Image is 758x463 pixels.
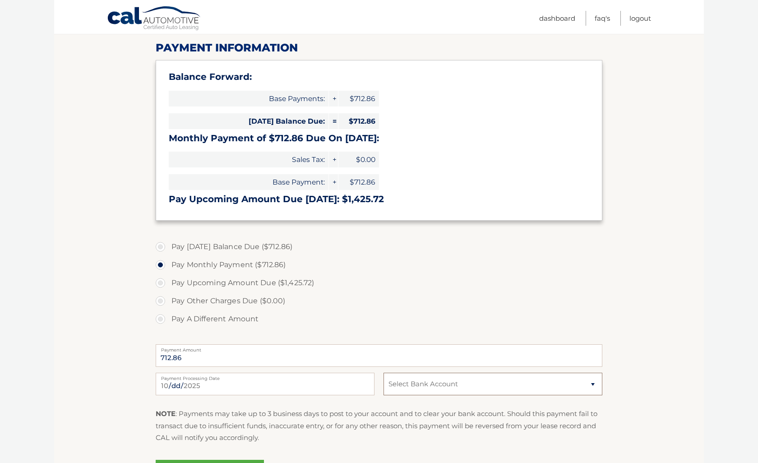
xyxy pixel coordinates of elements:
span: $0.00 [338,152,379,167]
label: Pay Upcoming Amount Due ($1,425.72) [156,274,602,292]
label: Pay Other Charges Due ($0.00) [156,292,602,310]
h3: Pay Upcoming Amount Due [DATE]: $1,425.72 [169,194,589,205]
span: Base Payment: [169,174,328,190]
h3: Balance Forward: [169,71,589,83]
label: Pay [DATE] Balance Due ($712.86) [156,238,602,256]
a: Cal Automotive [107,6,202,32]
h3: Monthly Payment of $712.86 Due On [DATE]: [169,133,589,144]
span: $712.86 [338,174,379,190]
a: FAQ's [595,11,610,26]
label: Payment Amount [156,344,602,352]
input: Payment Date [156,373,374,395]
input: Payment Amount [156,344,602,367]
strong: NOTE [156,409,176,418]
span: + [329,91,338,106]
span: Sales Tax: [169,152,328,167]
label: Pay A Different Amount [156,310,602,328]
h2: Payment Information [156,41,602,55]
span: + [329,152,338,167]
span: $712.86 [338,113,379,129]
span: $712.86 [338,91,379,106]
p: : Payments may take up to 3 business days to post to your account and to clear your bank account.... [156,408,602,444]
span: + [329,174,338,190]
span: [DATE] Balance Due: [169,113,328,129]
span: Base Payments: [169,91,328,106]
a: Dashboard [539,11,575,26]
label: Pay Monthly Payment ($712.86) [156,256,602,274]
label: Payment Processing Date [156,373,374,380]
span: = [329,113,338,129]
a: Logout [629,11,651,26]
